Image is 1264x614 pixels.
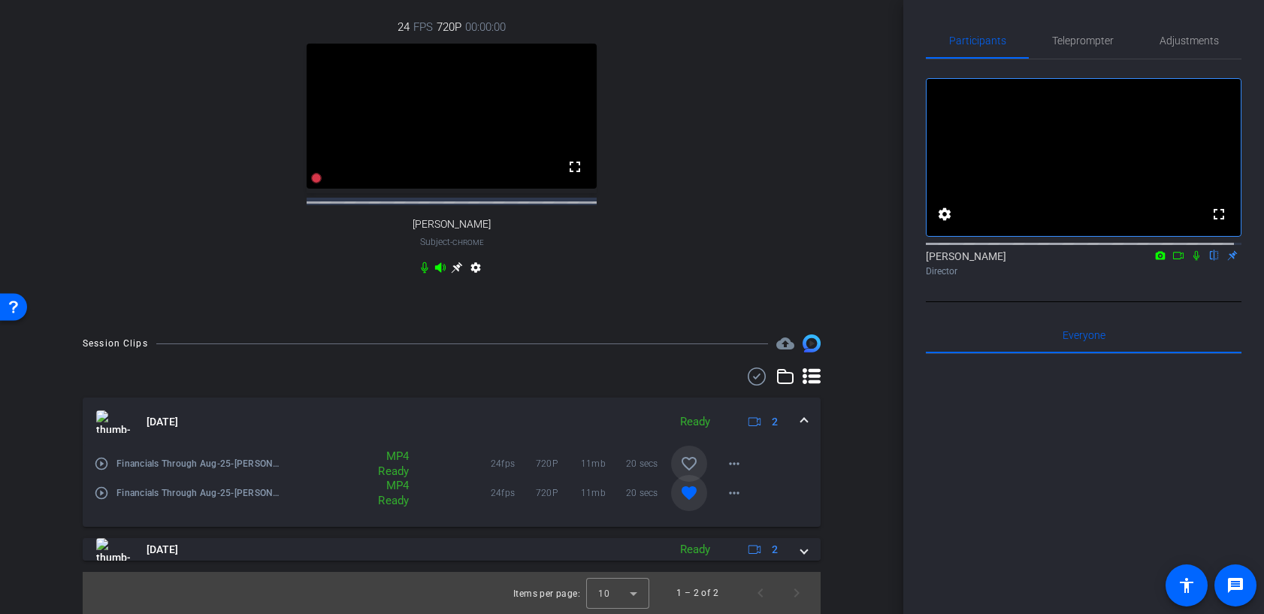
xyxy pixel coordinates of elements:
div: 1 – 2 of 2 [676,585,718,600]
span: [DATE] [147,414,178,430]
span: [PERSON_NAME] [413,218,491,231]
span: 2 [772,542,778,558]
span: Adjustments [1160,35,1219,46]
mat-icon: more_horiz [725,484,743,502]
mat-icon: cloud_upload [776,334,794,352]
span: 720P [536,456,581,471]
button: Previous page [742,575,779,611]
div: thumb-nail[DATE]Ready2 [83,446,821,527]
mat-icon: fullscreen [566,158,584,176]
span: 20 secs [626,485,671,501]
span: Everyone [1063,330,1105,340]
span: 11mb [581,456,626,471]
span: Destinations for your clips [776,334,794,352]
mat-icon: favorite [680,484,698,502]
span: [DATE] [147,542,178,558]
span: Subject [420,235,484,249]
button: Next page [779,575,815,611]
span: Financials Through Aug-25-[PERSON_NAME]-2025-09-30-10-11-52-158-0 [116,456,280,471]
span: 720P [437,19,461,35]
mat-icon: more_horiz [725,455,743,473]
img: thumb-nail [96,538,130,561]
mat-icon: fullscreen [1210,205,1228,223]
mat-icon: flip [1205,248,1223,262]
mat-icon: favorite_border [680,455,698,473]
span: Chrome [452,238,484,247]
span: 00:00:00 [465,19,506,35]
img: thumb-nail [96,410,130,433]
span: 2 [772,414,778,430]
span: 24 [398,19,410,35]
mat-icon: play_circle_outline [94,456,109,471]
span: Teleprompter [1052,35,1114,46]
div: MP4 Ready [354,478,417,508]
span: 11mb [581,485,626,501]
span: FPS [413,19,433,35]
span: 20 secs [626,456,671,471]
div: Items per page: [513,586,580,601]
span: - [450,237,452,247]
mat-icon: accessibility [1178,576,1196,594]
div: Ready [673,541,718,558]
mat-icon: message [1226,576,1244,594]
mat-expansion-panel-header: thumb-nail[DATE]Ready2 [83,538,821,561]
div: Director [926,265,1241,278]
img: Session clips [803,334,821,352]
div: [PERSON_NAME] [926,249,1241,278]
span: Participants [949,35,1006,46]
mat-expansion-panel-header: thumb-nail[DATE]Ready2 [83,398,821,446]
div: Session Clips [83,336,148,351]
mat-icon: settings [936,205,954,223]
span: 24fps [491,485,536,501]
span: 24fps [491,456,536,471]
div: Ready [673,413,718,431]
span: Financials Through Aug-25-[PERSON_NAME]-2025-09-30-10-11-52-158-1 [116,485,280,501]
mat-icon: settings [467,262,485,280]
mat-icon: play_circle_outline [94,485,109,501]
div: MP4 Ready [354,449,417,479]
span: 720P [536,485,581,501]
